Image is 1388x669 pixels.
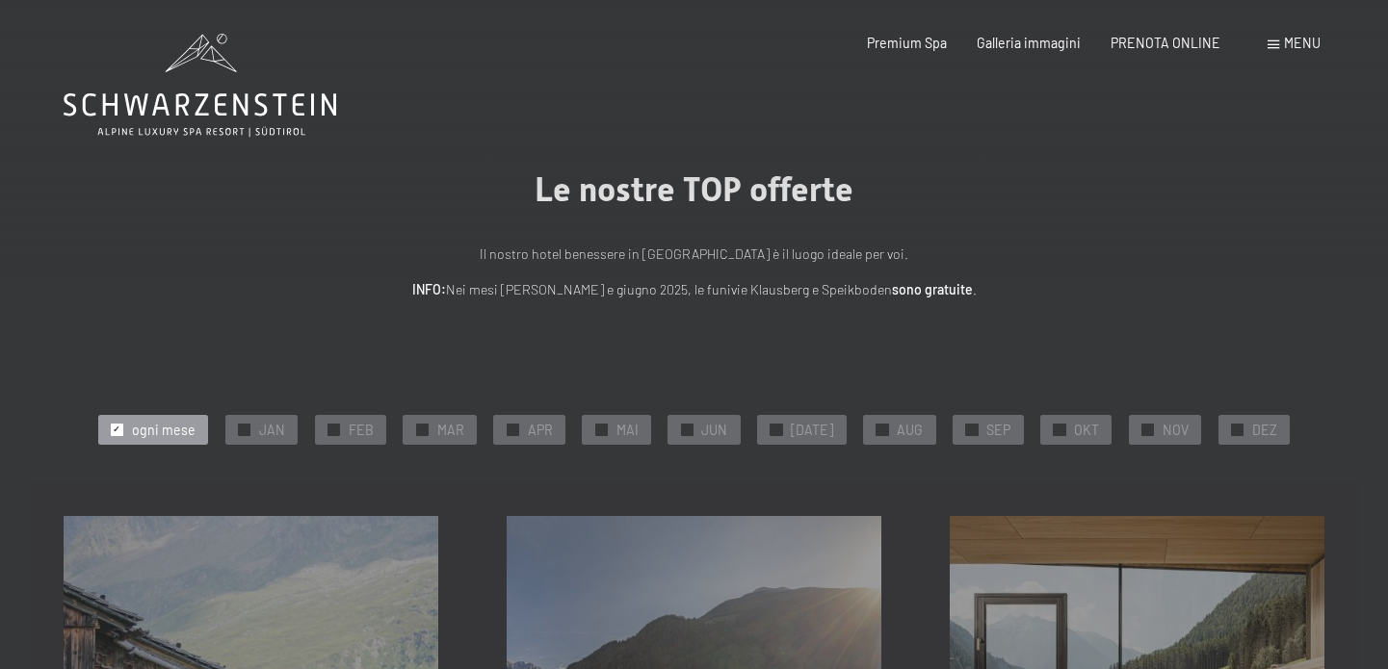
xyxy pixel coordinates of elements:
a: PRENOTA ONLINE [1111,35,1220,51]
p: Nei mesi [PERSON_NAME] e giugno 2025, le funivie Klausberg e Speikboden . [271,279,1118,301]
span: AUG [897,421,923,440]
span: JUN [701,421,727,440]
span: Menu [1284,35,1321,51]
strong: sono gratuite [892,281,973,297]
span: ✓ [240,424,248,435]
strong: INFO: [412,281,446,297]
span: SEP [986,421,1010,440]
span: ✓ [113,424,120,435]
span: ✓ [878,424,886,435]
span: OKT [1074,421,1099,440]
span: DEZ [1252,421,1277,440]
span: ✓ [329,424,337,435]
span: APR [528,421,553,440]
span: NOV [1163,421,1189,440]
span: ✓ [968,424,976,435]
span: Le nostre TOP offerte [535,169,853,209]
span: ✓ [1056,424,1063,435]
a: Galleria immagini [977,35,1081,51]
span: MAI [616,421,639,440]
span: [DATE] [791,421,833,440]
span: ogni mese [132,421,196,440]
span: ✓ [773,424,780,435]
span: ✓ [418,424,426,435]
span: ✓ [509,424,516,435]
span: ✓ [1234,424,1242,435]
span: ✓ [683,424,691,435]
span: ✓ [1144,424,1152,435]
span: JAN [259,421,285,440]
a: Premium Spa [867,35,947,51]
span: FEB [349,421,374,440]
p: Il nostro hotel benessere in [GEOGRAPHIC_DATA] è il luogo ideale per voi. [271,244,1118,266]
span: ✓ [597,424,605,435]
span: MAR [437,421,464,440]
